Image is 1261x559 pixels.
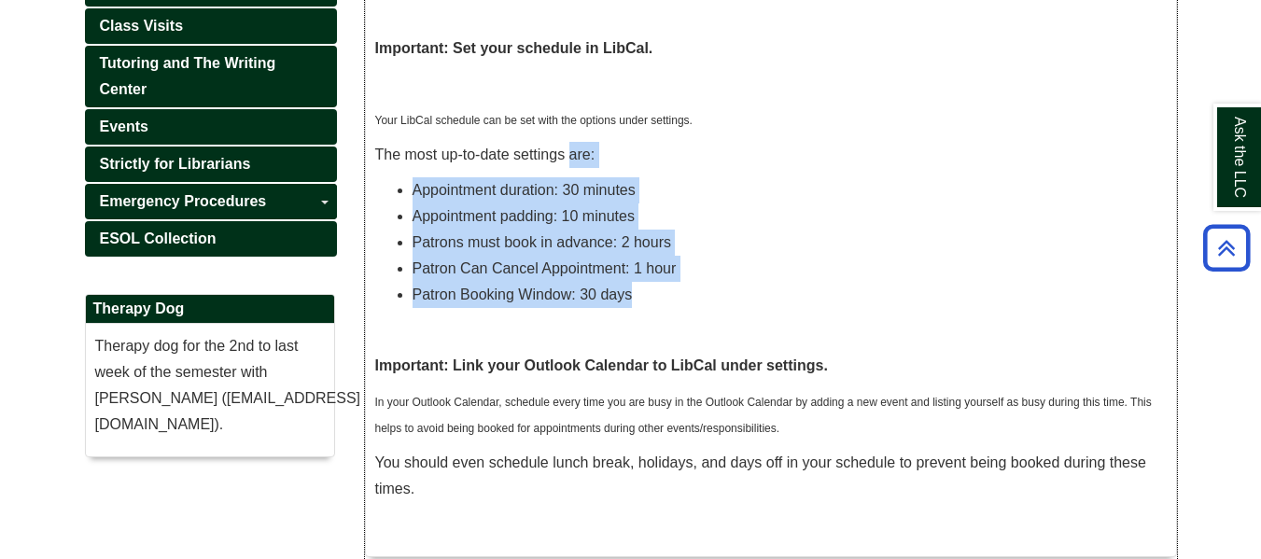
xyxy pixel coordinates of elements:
li: Patron Can Cancel Appointment: 1 hour [413,256,1167,282]
span: Events [100,119,148,134]
span: Class Visits [100,18,184,34]
span: Strictly for Librarians [100,156,251,172]
a: Strictly for Librarians [85,147,337,182]
span: Tutoring and The Writing Center [100,55,276,97]
span: ESOL Collection [100,231,217,246]
p: The most up-to-date settings are: [375,142,1167,168]
a: ESOL Collection [85,221,337,257]
a: Tutoring and The Writing Center [85,46,337,107]
p: You should even schedule lunch break, holidays, and days off in your schedule to prevent being bo... [375,450,1167,502]
span: In your Outlook Calendar, schedule every time you are busy in the Outlook Calendar by adding a ne... [375,396,1152,435]
a: Back to Top [1197,235,1256,260]
span: Emergency Procedures [100,193,267,209]
li: Patron Booking Window: 30 days [413,282,1167,308]
a: Emergency Procedures [85,184,337,219]
p: Therapy dog for the 2nd to last week of the semester with [PERSON_NAME] ([EMAIL_ADDRESS][DOMAIN_N... [95,333,325,438]
a: Events [85,109,337,145]
a: Class Visits [85,8,337,44]
li: Patrons must book in advance: 2 hours [413,230,1167,256]
li: Appointment duration: 30 minutes [413,177,1167,203]
span: Your LibCal schedule can be set with the options under settings. [375,114,693,127]
h2: Therapy Dog [86,295,334,324]
li: Appointment padding: 10 minutes [413,203,1167,230]
span: Important: Set your schedule in LibCal. [375,40,653,56]
span: Important: Link your Outlook Calendar to LibCal under settings. [375,357,828,373]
